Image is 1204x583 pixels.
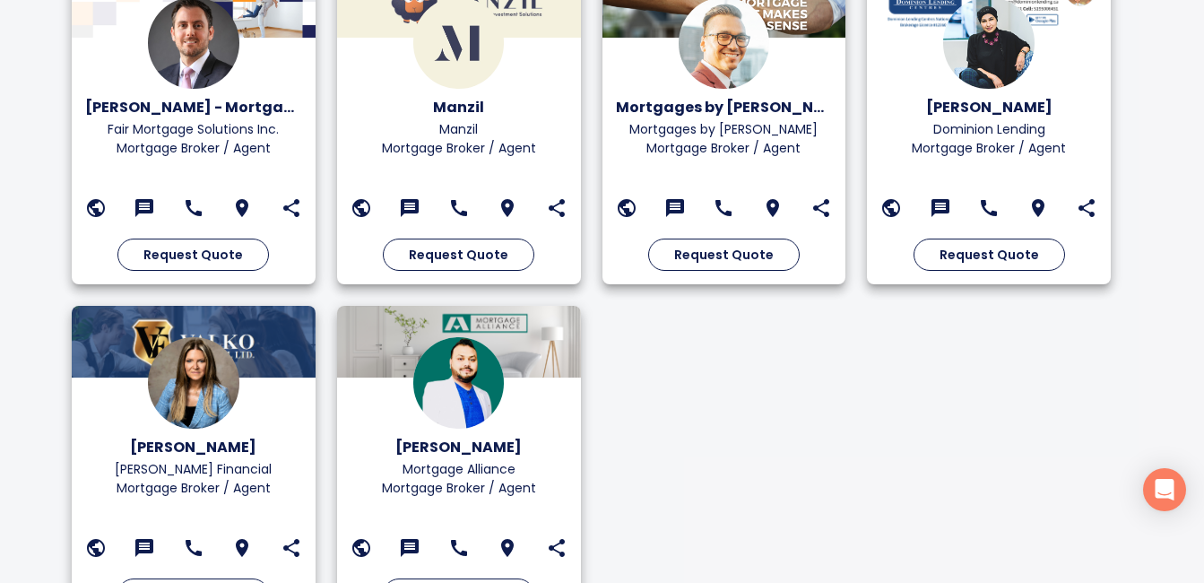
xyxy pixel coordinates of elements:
[85,120,302,139] p: Fair Mortgage Solutions Inc.
[978,197,1000,219] svg: 519-500-6451
[713,197,734,219] svg: 647-838-7214
[914,239,1065,272] button: Request Quote
[351,479,567,498] p: Mortgage Broker / Agent
[85,460,302,479] p: Valko Financial
[351,460,567,479] p: Mortgage Alliance
[616,95,833,120] h6: Mortgages by Alejandro Libaque
[616,120,833,139] p: Mortgages by Alejandro Libaque
[85,139,302,158] p: Mortgage Broker / Agent
[85,479,302,498] p: Mortgage Broker / Agent
[143,244,243,266] span: Request Quote
[448,537,470,559] svg: 647-607-2638
[183,537,204,559] svg: 519-745-8019
[880,120,1097,139] p: Dominion Lending
[413,337,505,429] img: Logo
[351,95,567,120] h6: Manzil
[880,139,1097,158] p: Mortgage Broker / Agent
[940,244,1039,266] span: Request Quote
[383,239,534,272] button: Request Quote
[674,244,774,266] span: Request Quote
[148,337,239,429] img: Logo
[409,244,508,266] span: Request Quote
[117,239,269,272] button: Request Quote
[85,95,302,120] h6: Anson Martin - Mortgage Agent
[1143,468,1186,511] div: Open Intercom Messenger
[351,139,567,158] p: Mortgage Broker / Agent
[448,197,470,219] svg: 416-418-8562
[648,239,800,272] button: Request Quote
[85,435,302,460] h6: Tracy Valko
[351,120,567,139] p: Manzil
[880,95,1097,120] h6: Safina Hussein
[183,197,204,219] svg: 905-541-3213
[616,139,833,158] p: Mortgage Broker / Agent
[351,435,567,460] h6: Raheel Younas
